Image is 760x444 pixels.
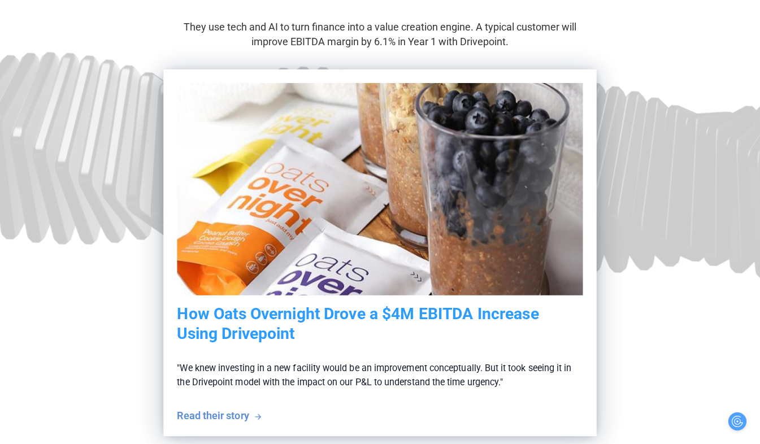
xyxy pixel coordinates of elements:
[166,20,594,48] p: They use tech and AI to turn finance into a value creation engine. A typical customer will improv...
[177,304,583,343] h5: How Oats Overnight Drove a $4M EBITDA Increase Using Drivepoint
[177,408,249,422] div: Read their story
[177,342,583,408] p: "We knew investing in a new facility would be an improvement conceptually. But it took seeing it ...
[703,390,760,444] iframe: Chat Widget
[163,69,597,436] a: How Oats Overnight Drove a $4M EBITDA Increase Using Drivepoint"We knew investing in a new facili...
